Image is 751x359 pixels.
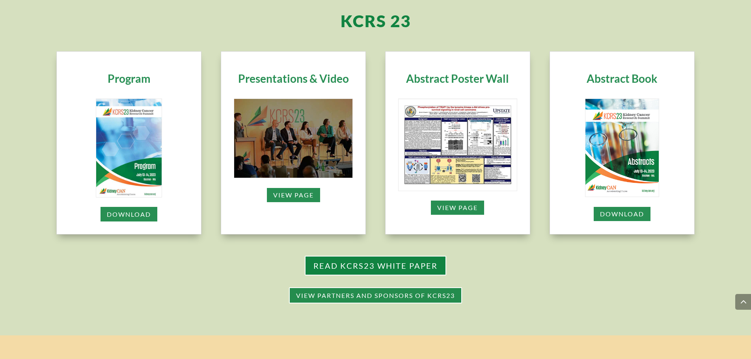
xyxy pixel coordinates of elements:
[266,187,321,203] a: view page
[96,99,162,197] img: KCRS23 Cover
[238,72,349,85] span: Presentations & Video
[234,172,353,179] a: Presentations & Slides cover
[96,192,162,198] a: KCRS21 Program Cover
[593,206,651,222] a: Download
[305,256,446,275] a: READ KCRS23 WHITE PAPER
[391,71,524,89] h2: Abstract Poster Wall
[234,99,353,178] img: KCRS23 Video cover
[556,71,688,89] h2: Abstract Book
[100,206,158,222] a: Download
[151,13,600,33] h2: KCRS 23
[585,191,659,198] a: KCRS21 Program Cover
[63,71,195,89] h2: Program
[289,287,462,303] a: view partners and sponsors of KCRS23
[398,185,518,192] a: KCRS21 Program Cover
[399,99,517,191] img: KCRS23 poster cover image
[430,200,485,216] a: View Page
[585,99,659,197] img: Abstract book cover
